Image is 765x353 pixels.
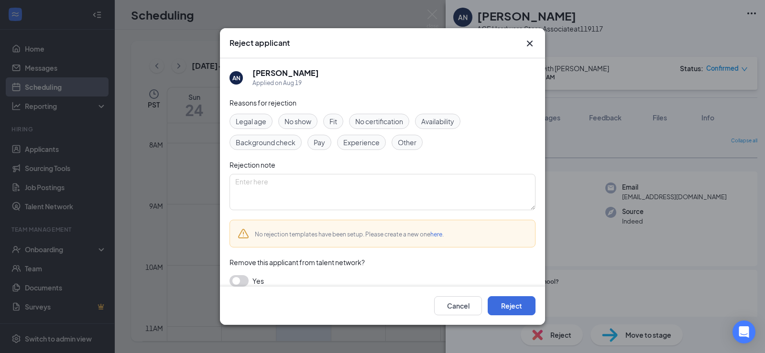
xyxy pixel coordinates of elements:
svg: Cross [524,38,535,49]
span: Reasons for rejection [229,98,296,107]
a: here [430,231,442,238]
svg: Warning [238,228,249,239]
span: No rejection templates have been setup. Please create a new one . [255,231,444,238]
span: Yes [252,275,264,287]
span: No certification [355,116,403,127]
span: Other [398,137,416,148]
div: Applied on Aug 19 [252,78,319,88]
button: Cancel [434,296,482,315]
span: Remove this applicant from talent network? [229,258,365,267]
button: Close [524,38,535,49]
button: Reject [488,296,535,315]
span: Experience [343,137,380,148]
div: AN [232,74,240,82]
h3: Reject applicant [229,38,290,48]
span: Fit [329,116,337,127]
div: Open Intercom Messenger [732,321,755,343]
h5: [PERSON_NAME] [252,68,319,78]
span: Pay [314,137,325,148]
span: Background check [236,137,295,148]
span: Availability [421,116,454,127]
span: No show [284,116,311,127]
span: Legal age [236,116,266,127]
span: Rejection note [229,160,275,169]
